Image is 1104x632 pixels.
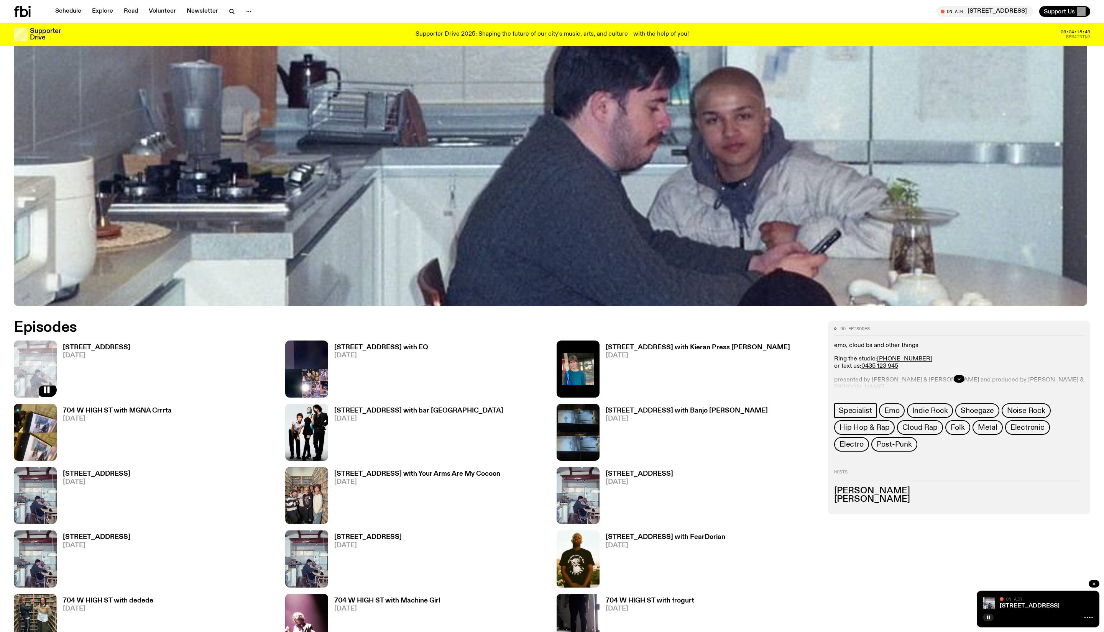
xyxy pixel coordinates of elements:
[14,530,57,587] img: Pat sits at a dining table with his profile facing the camera. Rhea sits to his left facing the c...
[1006,596,1022,601] span: On Air
[961,406,994,415] span: Shoegaze
[1010,423,1045,432] span: Electronic
[600,534,725,587] a: [STREET_ADDRESS] with FearDorian[DATE]
[606,408,768,414] h3: [STREET_ADDRESS] with Banjo [PERSON_NAME]
[14,404,57,461] img: Artist MGNA Crrrta
[606,344,790,351] h3: [STREET_ADDRESS] with Kieran Press [PERSON_NAME]
[877,440,912,449] span: Post-Punk
[334,606,440,612] span: [DATE]
[1039,6,1090,17] button: Support Us
[51,6,86,17] a: Schedule
[606,416,768,422] span: [DATE]
[861,363,898,369] a: 0435 123 945
[63,471,130,477] h3: [STREET_ADDRESS]
[1044,8,1075,15] span: Support Us
[334,542,402,549] span: [DATE]
[87,6,118,17] a: Explore
[57,408,172,461] a: 704 W HIGH ST with MGNA Crrrta[DATE]
[119,6,143,17] a: Read
[328,471,500,524] a: [STREET_ADDRESS] with Your Arms Are My Cocoon[DATE]
[30,28,61,41] h3: Supporter Drive
[63,479,130,485] span: [DATE]
[606,606,694,612] span: [DATE]
[606,598,694,604] h3: 704 W HIGH ST with frogurt
[1061,30,1090,34] span: 06:04:18:49
[834,403,877,418] a: Specialist
[606,534,725,540] h3: [STREET_ADDRESS] with FearDorian
[897,420,943,435] a: Cloud Rap
[839,423,889,432] span: Hip Hop & Rap
[902,423,937,432] span: Cloud Rap
[912,406,948,415] span: Indie Rock
[63,606,153,612] span: [DATE]
[834,437,869,452] a: Electro
[14,321,728,334] h2: Episodes
[334,479,500,485] span: [DATE]
[285,467,328,524] img: Artist Your Arms Are My Cocoon in the fbi music library
[63,542,130,549] span: [DATE]
[334,352,428,359] span: [DATE]
[182,6,223,17] a: Newsletter
[1002,403,1051,418] a: Noise Rock
[877,356,932,362] a: [PHONE_NUMBER]
[416,31,689,38] p: Supporter Drive 2025: Shaping the future of our city’s music, arts, and culture - with the help o...
[978,423,997,432] span: Metal
[945,420,970,435] a: Folk
[1007,406,1045,415] span: Noise Rock
[983,597,995,609] img: Pat sits at a dining table with his profile facing the camera. Rhea sits to his left facing the c...
[334,416,503,422] span: [DATE]
[606,471,673,477] h3: [STREET_ADDRESS]
[14,467,57,524] img: Pat sits at a dining table with his profile facing the camera. Rhea sits to his left facing the c...
[600,408,768,461] a: [STREET_ADDRESS] with Banjo [PERSON_NAME][DATE]
[839,440,864,449] span: Electro
[557,467,600,524] img: Pat sits at a dining table with his profile facing the camera. Rhea sits to his left facing the c...
[334,471,500,477] h3: [STREET_ADDRESS] with Your Arms Are My Cocoon
[328,344,428,398] a: [STREET_ADDRESS] with EQ[DATE]
[606,479,673,485] span: [DATE]
[600,471,673,524] a: [STREET_ADDRESS][DATE]
[834,495,1084,504] h3: [PERSON_NAME]
[1000,603,1060,609] a: [STREET_ADDRESS]
[57,471,130,524] a: [STREET_ADDRESS][DATE]
[334,534,402,540] h3: [STREET_ADDRESS]
[606,352,790,359] span: [DATE]
[834,355,1084,370] p: Ring the studio: or text us:
[63,352,130,359] span: [DATE]
[63,534,130,540] h3: [STREET_ADDRESS]
[834,420,895,435] a: Hip Hop & Rap
[334,344,428,351] h3: [STREET_ADDRESS] with EQ
[907,403,953,418] a: Indie Rock
[879,403,905,418] a: Emo
[334,408,503,414] h3: [STREET_ADDRESS] with bar [GEOGRAPHIC_DATA]
[871,437,917,452] a: Post-Punk
[973,420,1003,435] a: Metal
[834,342,1084,349] p: emo, cloud bs and other things
[285,530,328,587] img: Pat sits at a dining table with his profile facing the camera. Rhea sits to his left facing the c...
[600,344,790,398] a: [STREET_ADDRESS] with Kieran Press [PERSON_NAME][DATE]
[884,406,899,415] span: Emo
[57,534,130,587] a: [STREET_ADDRESS][DATE]
[63,408,172,414] h3: 704 W HIGH ST with MGNA Crrrta
[834,470,1084,479] h2: Hosts
[840,327,870,331] span: 90 episodes
[1066,35,1090,39] span: Remaining
[328,534,402,587] a: [STREET_ADDRESS][DATE]
[144,6,181,17] a: Volunteer
[839,406,872,415] span: Specialist
[937,6,1033,17] button: On Air[STREET_ADDRESS]
[334,598,440,604] h3: 704 W HIGH ST with Machine Girl
[63,598,153,604] h3: 704 W HIGH ST with dedede
[63,416,172,422] span: [DATE]
[955,403,999,418] a: Shoegaze
[951,423,965,432] span: Folk
[57,344,130,398] a: [STREET_ADDRESS][DATE]
[834,487,1084,495] h3: [PERSON_NAME]
[606,542,725,549] span: [DATE]
[63,344,130,351] h3: [STREET_ADDRESS]
[1005,420,1050,435] a: Electronic
[328,408,503,461] a: [STREET_ADDRESS] with bar [GEOGRAPHIC_DATA][DATE]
